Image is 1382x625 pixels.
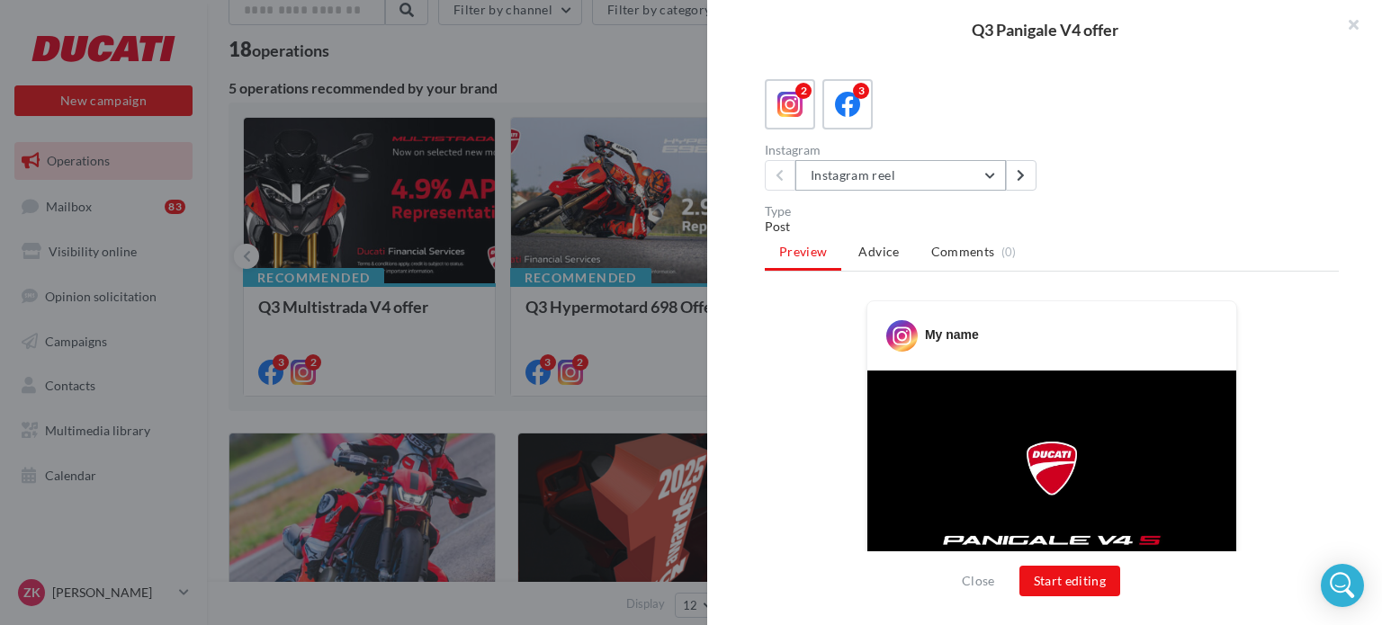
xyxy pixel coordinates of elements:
[795,83,812,99] div: 2
[858,244,899,259] span: Advice
[853,83,869,99] div: 3
[736,22,1353,38] div: Q3 Panigale V4 offer
[955,570,1002,592] button: Close
[765,205,1339,218] div: Type
[925,326,979,344] div: My name
[1019,566,1121,596] button: Start editing
[765,144,1045,156] div: Instagram
[931,243,995,261] span: Comments
[795,160,1006,191] button: Instagram reel
[1001,245,1017,259] span: (0)
[765,218,1339,236] div: Post
[1321,564,1364,607] div: Open Intercom Messenger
